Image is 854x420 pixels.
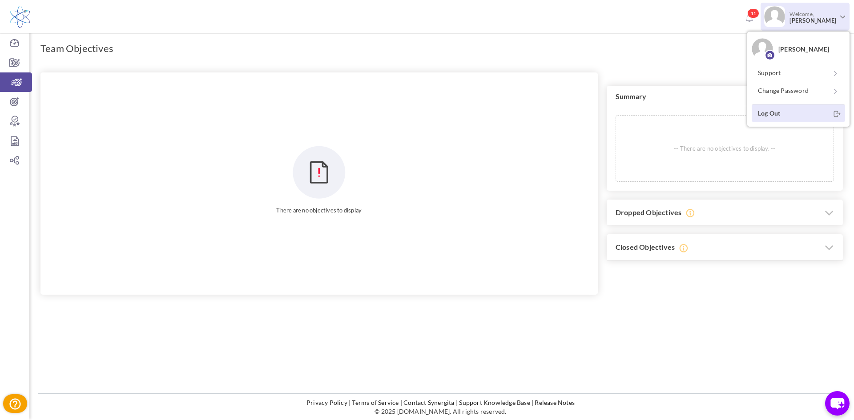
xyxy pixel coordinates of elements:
a: Terms of Service [352,399,399,406]
a: Release Notes [535,399,575,406]
span: 11 [747,8,759,18]
a: Privacy Policy [306,399,347,406]
a: Support [752,64,845,82]
li: | [532,398,533,407]
li: | [400,398,402,407]
span: [PERSON_NAME] [790,17,836,24]
img: Angel Cuevas [752,38,773,60]
a: Support Knowledge Base [459,399,530,406]
span: Welcome, [785,6,838,28]
h3: Summary [607,86,843,106]
a: Contact Synergita [403,399,454,406]
img: Logo [10,6,30,28]
a: Log Out [752,104,845,122]
h3: Closed Objectives [607,234,843,260]
h1: Team Objectives [40,42,113,55]
button: chat-button [825,391,850,416]
small: There are no objectives to display [40,206,598,215]
li: | [349,398,350,407]
p: -- There are no objectives to display. -- [616,116,834,181]
img: Emptyobjective.svg [292,146,346,199]
h3: Dropped Objectives [607,200,843,226]
a: Change Password [752,82,845,100]
li: | [456,398,458,407]
img: Profile image [765,48,775,62]
img: Photo [764,6,785,27]
span: [PERSON_NAME] [778,45,830,53]
a: Photo Welcome,[PERSON_NAME] [761,3,850,29]
p: © 2025 [DOMAIN_NAME]. All rights reserved. [38,407,843,416]
a: Notifications [742,12,756,26]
